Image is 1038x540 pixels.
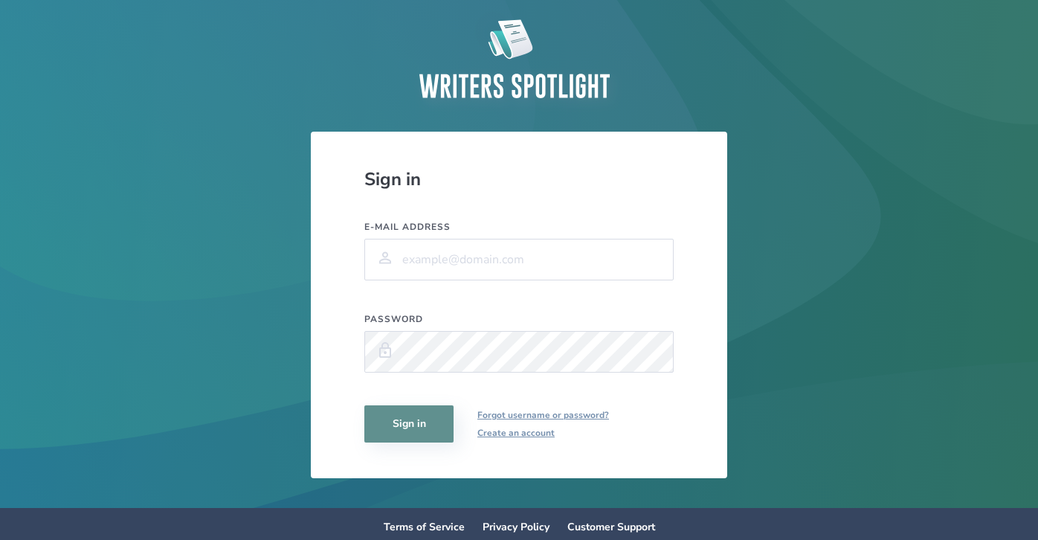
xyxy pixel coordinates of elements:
a: Terms of Service [384,520,465,534]
a: Forgot username or password? [477,406,609,424]
label: Password [364,313,674,325]
input: example@domain.com [364,239,674,280]
div: Sign in [364,167,674,191]
a: Customer Support [567,520,655,534]
button: Sign in [364,405,454,443]
a: Create an account [477,424,609,442]
label: E-mail address [364,221,674,233]
a: Privacy Policy [483,520,549,534]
